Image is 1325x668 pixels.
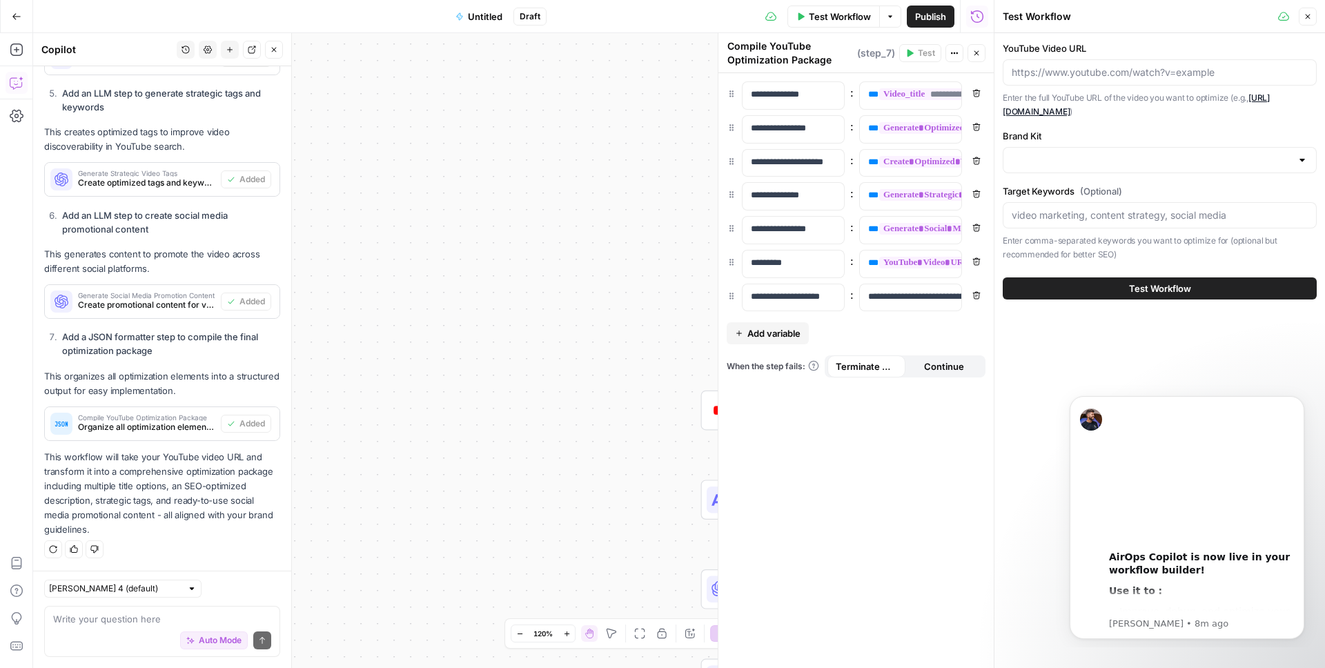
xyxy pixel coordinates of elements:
span: Test [918,47,935,59]
label: Target Keywords [1003,184,1317,198]
div: WorkflowSet InputsInputs [701,301,958,341]
span: : [850,152,854,168]
span: Create optimized tags and keywords for YouTube SEO [78,177,215,189]
div: Copilot [41,43,173,57]
p: This organizes all optimization elements into a structured output for easy implementation. [44,369,280,398]
span: Added [239,417,265,430]
button: Test [899,44,941,62]
span: Organize all optimization elements into a comprehensive package [78,421,215,433]
button: Test Workflow [1003,277,1317,299]
a: [URL][DOMAIN_NAME] [1003,92,1270,117]
span: Publish [915,10,946,23]
p: This creates optimized tags to improve video discoverability in YouTube search. [44,125,280,154]
p: Enter comma-separated keywords you want to optimize for (optional but recommended for better SEO) [1003,234,1317,261]
span: Add variable [747,326,801,340]
iframe: Intercom notifications message [1049,384,1325,647]
div: LLM · GPT-4.1Generate Optimized Video TitlesStep 3 [701,569,958,609]
button: Added [221,293,271,311]
span: : [850,185,854,202]
input: https://www.youtube.com/watch?v=example [1012,66,1308,79]
span: Create promotional content for various social media platforms [78,299,215,311]
span: Untitled [468,10,502,23]
span: Compile YouTube Optimization Package [78,414,215,421]
strong: Add a JSON formatter step to compile the final optimization package [62,331,258,356]
div: LLM · [PERSON_NAME] 4Analyze Video Content for OptimizationStep 2 [701,480,958,520]
span: (Optional) [1080,184,1122,198]
span: : [850,118,854,135]
span: Draft [520,10,540,23]
strong: Add an LLM step to create social media promotional content [62,210,228,235]
button: Add variable [727,322,809,344]
textarea: Compile YouTube Optimization Package [727,39,854,67]
span: Continue [924,360,964,373]
span: : [850,84,854,101]
span: Test Workflow [1129,282,1191,295]
span: Generate Social Media Promotion Content [78,292,215,299]
a: When the step fails: [727,360,819,373]
button: Untitled [447,6,511,28]
button: Test Workflow [787,6,879,28]
div: IntegrationExtract YouTube Video ContentStep 1 [701,391,958,431]
label: YouTube Video URL [1003,41,1317,55]
p: Enter the full YouTube URL of the video you want to optimize (e.g., ) [1003,91,1317,118]
span: ( step_7 ) [857,46,895,60]
span: Added [239,173,265,186]
label: Brand Kit [1003,129,1317,143]
span: Terminate Workflow [836,360,897,373]
button: Auto Mode [180,631,248,649]
strong: Add an LLM step to generate strategic tags and keywords [62,88,261,112]
span: : [850,253,854,269]
button: Added [221,415,271,433]
p: This workflow will take your YouTube video URL and transform it into a comprehensive optimization... [44,450,280,538]
span: Test Workflow [809,10,871,23]
button: Publish [907,6,954,28]
input: video marketing, content strategy, social media [1012,208,1308,222]
p: This generates content to promote the video across different social platforms. [44,247,280,276]
span: Generate Strategic Video Tags [78,170,215,177]
input: Claude Sonnet 4 (default) [49,582,181,596]
button: Added [221,170,271,188]
span: Added [239,295,265,308]
span: : [850,219,854,235]
span: Auto Mode [199,634,242,647]
button: Continue [905,355,983,377]
span: 120% [533,628,553,639]
span: : [850,286,854,303]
